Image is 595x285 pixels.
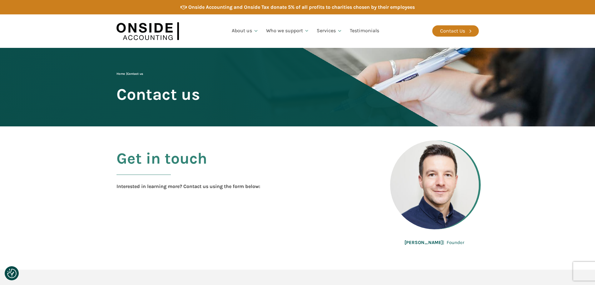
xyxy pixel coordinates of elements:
[404,239,464,246] div: | Founder
[188,3,415,11] div: Onside Accounting and Onside Tax donate 5% of all profits to charities chosen by their employees
[117,19,179,43] img: Onside Accounting
[117,182,260,191] div: Interested in learning more? Contact us using the form below:
[228,20,262,42] a: About us
[262,20,313,42] a: Who we support
[404,240,443,245] b: [PERSON_NAME]
[117,72,125,76] a: Home
[117,86,200,103] span: Contact us
[117,150,207,182] h2: Get in touch
[313,20,346,42] a: Services
[346,20,383,42] a: Testimonials
[7,269,17,278] button: Consent Preferences
[7,269,17,278] img: Revisit consent button
[117,72,143,76] span: |
[440,27,465,35] div: Contact Us
[127,72,143,76] span: Contact us
[432,25,479,37] a: Contact Us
